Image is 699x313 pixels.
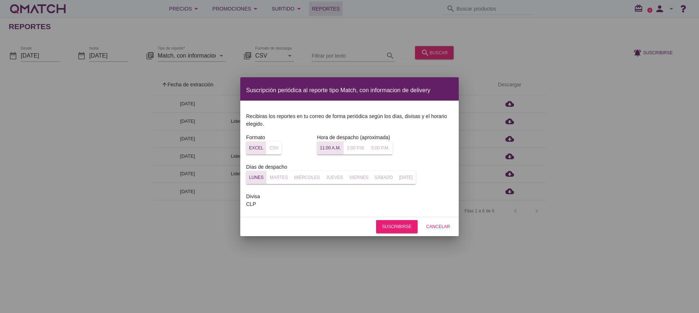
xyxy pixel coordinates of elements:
b: EXCEL [249,145,263,151]
b: LUNES [249,174,264,181]
button: [DATE] [396,171,416,184]
div: CLP [246,193,459,208]
button: LUNES [246,171,267,184]
button: JUEVES [323,171,347,184]
p: Hora de despacho (aproximada) [317,134,459,141]
div: Suscripción periódica al reporte tipo Match, con informacion de delivery [240,77,459,101]
p: Divisa [246,193,459,200]
button: Suscribirse [376,220,417,233]
b: MIÉRCOLES [294,174,320,181]
b: 2:00 p.m. [347,145,365,151]
b: MARTES [270,174,288,181]
p: Formato [246,134,317,141]
b: JUEVES [326,174,343,181]
b: CSV [269,145,279,151]
b: VIERNES [349,174,368,181]
b: SÁBADO [375,174,393,181]
button: MARTES [267,171,291,184]
b: 5:00 p.m. [371,145,390,151]
button: 5:00 p.m. [368,141,392,154]
button: EXCEL [246,141,266,154]
button: VIERNES [346,171,372,184]
b: [DATE] [399,174,413,181]
button: MIÉRCOLES [291,171,323,184]
button: SÁBADO [372,171,396,184]
button: 2:00 p.m. [344,141,368,154]
p: Días de despacho [246,163,459,171]
button: Cancelar [420,220,456,233]
div: Recibiras los reportes en tu correo de forma periódica según los días, divisas y el horario elegido. [240,107,459,134]
div: Suscribirse [382,223,411,230]
button: CSV [266,141,281,154]
b: 11:00 a.m. [320,145,341,151]
div: Cancelar [426,223,450,230]
button: 11:00 a.m. [317,141,344,154]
